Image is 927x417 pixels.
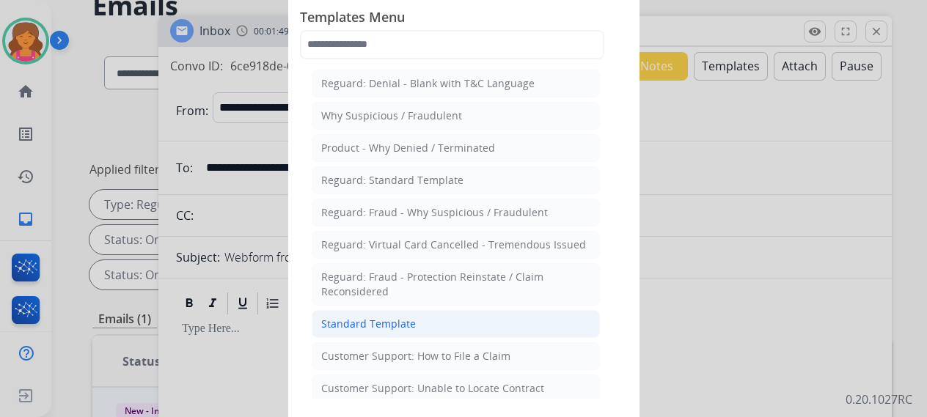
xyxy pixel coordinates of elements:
[321,108,462,123] div: Why Suspicious / Fraudulent
[321,270,590,299] div: Reguard: Fraud - Protection Reinstate / Claim Reconsidered
[321,173,463,188] div: Reguard: Standard Template
[321,237,586,252] div: Reguard: Virtual Card Cancelled - Tremendous Issued
[321,317,416,331] div: Standard Template
[321,141,495,155] div: Product - Why Denied / Terminated
[321,381,544,396] div: Customer Support: Unable to Locate Contract
[321,76,535,91] div: Reguard: Denial - Blank with T&C Language
[300,7,628,30] span: Templates Menu
[321,205,548,220] div: Reguard: Fraud - Why Suspicious / Fraudulent
[321,349,510,364] div: Customer Support: How to File a Claim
